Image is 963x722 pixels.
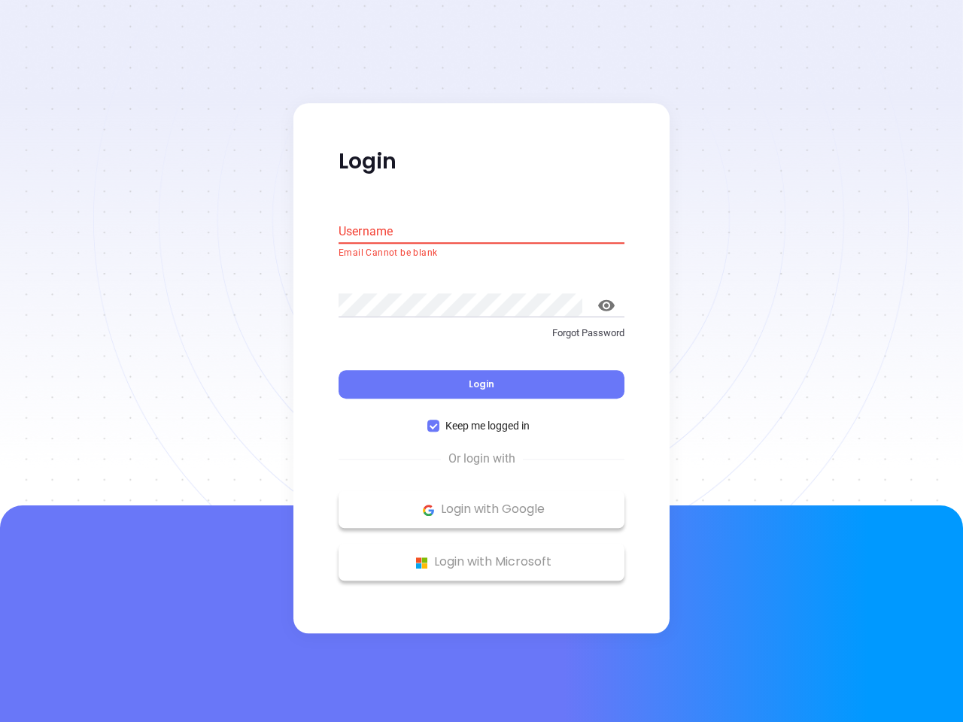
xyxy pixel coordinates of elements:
p: Login [339,148,624,175]
img: Google Logo [419,501,438,520]
p: Login with Google [346,499,617,521]
span: Keep me logged in [439,418,536,435]
img: Microsoft Logo [412,554,431,572]
button: toggle password visibility [588,287,624,323]
a: Forgot Password [339,326,624,353]
button: Google Logo Login with Google [339,491,624,529]
p: Email Cannot be blank [339,246,624,261]
span: Login [469,378,494,391]
p: Forgot Password [339,326,624,341]
p: Login with Microsoft [346,551,617,574]
button: Login [339,371,624,399]
button: Microsoft Logo Login with Microsoft [339,544,624,581]
span: Or login with [441,450,523,469]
